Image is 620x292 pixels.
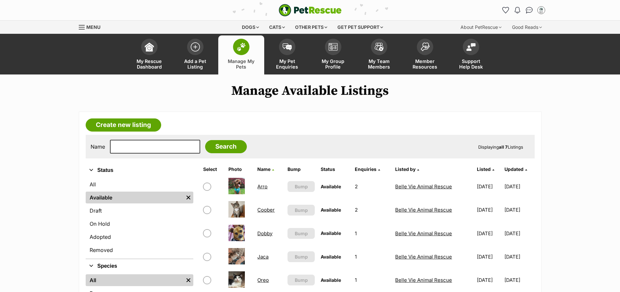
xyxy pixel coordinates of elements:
a: Available [86,192,183,203]
a: Add a Pet Listing [172,35,218,74]
button: Bump [288,275,315,285]
a: Removed [86,244,193,256]
a: Manage My Pets [218,35,264,74]
button: My account [536,5,546,15]
span: Bump [295,230,308,237]
a: Arro [257,183,267,190]
ul: Account quick links [501,5,546,15]
img: add-pet-listing-icon-0afa8454b4691262ce3f59096e99ab1cd57d4a30225e0717b998d2c9b9846f56.svg [191,42,200,52]
a: Remove filter [183,274,193,286]
span: Available [321,184,341,189]
a: Menu [79,21,105,32]
td: [DATE] [504,198,534,221]
td: [DATE] [504,269,534,291]
img: group-profile-icon-3fa3cf56718a62981997c0bc7e787c4b2cf8bcc04b72c1350f741eb67cf2f40e.svg [329,43,338,51]
th: Status [318,164,352,175]
img: manage-my-pets-icon-02211641906a0b7f246fdf0571729dbe1e7629f14944591b6c1af311fb30b64b.svg [237,43,246,51]
span: Listed by [395,166,416,172]
img: notifications-46538b983faf8c2785f20acdc204bb7945ddae34d4c08c2a6579f10ce5e182be.svg [515,7,520,13]
td: [DATE] [474,175,504,198]
td: [DATE] [474,269,504,291]
a: All [86,274,183,286]
td: 1 [352,222,392,245]
img: pet-enquiries-icon-7e3ad2cf08bfb03b45e93fb7055b45f3efa6380592205ae92323e6603595dc1f.svg [283,43,292,51]
span: Displaying Listings [478,144,523,150]
strong: all 7 [499,144,508,150]
a: Draft [86,205,193,217]
a: Oreo [257,277,269,283]
a: Jaca [257,254,268,260]
button: Notifications [512,5,523,15]
span: Available [321,230,341,236]
a: Updated [504,166,527,172]
img: help-desk-icon-fdf02630f3aa405de69fd3d07c3f3aa587a6932b1a1747fa1d2bba05be0121f9.svg [466,43,476,51]
td: [DATE] [474,245,504,268]
td: 1 [352,245,392,268]
span: Available [321,254,341,260]
td: [DATE] [504,222,534,245]
img: team-members-icon-5396bd8760b3fe7c0b43da4ab00e1e3bb1a5d9ba89233759b79545d2d3fc5d0d.svg [374,43,384,51]
span: My Pet Enquiries [272,58,302,70]
a: Belle Vie Animal Rescue [395,254,452,260]
a: Belle Vie Animal Rescue [395,230,452,237]
img: chat-41dd97257d64d25036548639549fe6c8038ab92f7586957e7f3b1b290dea8141.svg [526,7,533,13]
a: Belle Vie Animal Rescue [395,183,452,190]
a: My Pet Enquiries [264,35,310,74]
span: My Rescue Dashboard [135,58,164,70]
button: Bump [288,228,315,239]
a: PetRescue [279,4,342,16]
span: Bump [295,207,308,214]
span: Manage My Pets [226,58,256,70]
img: logo-e224e6f780fb5917bec1dbf3a21bbac754714ae5b6737aabdf751b685950b380.svg [279,4,342,16]
th: Photo [226,164,254,175]
input: Search [205,140,247,153]
img: dashboard-icon-eb2f2d2d3e046f16d808141f083e7271f6b2e854fb5c12c21221c1fb7104beca.svg [145,42,154,52]
a: Listed by [395,166,419,172]
a: Conversations [524,5,535,15]
span: My Group Profile [318,58,348,70]
a: Name [257,166,274,172]
a: My Rescue Dashboard [126,35,172,74]
span: translation missing: en.admin.listings.index.attributes.enquiries [355,166,376,172]
button: Bump [288,251,315,262]
div: Cats [265,21,289,34]
div: Good Reads [507,21,546,34]
th: Bump [285,164,317,175]
span: Available [321,207,341,213]
div: About PetRescue [456,21,506,34]
img: Belle Vie Animal Rescue profile pic [538,7,545,13]
a: Member Resources [402,35,448,74]
a: Coober [257,207,275,213]
a: Adopted [86,231,193,243]
span: Bump [295,183,308,190]
td: [DATE] [504,175,534,198]
td: 2 [352,175,392,198]
span: Bump [295,277,308,283]
a: Support Help Desk [448,35,494,74]
span: Bump [295,253,308,260]
span: Member Resources [410,58,440,70]
span: Updated [504,166,524,172]
span: Available [321,277,341,283]
img: member-resources-icon-8e73f808a243e03378d46382f2149f9095a855e16c252ad45f914b54edf8863c.svg [420,42,430,51]
span: My Team Members [364,58,394,70]
span: Menu [86,24,100,30]
div: Status [86,177,193,259]
span: Name [257,166,270,172]
button: Bump [288,181,315,192]
a: Enquiries [355,166,380,172]
span: Support Help Desk [456,58,486,70]
a: Listed [477,166,494,172]
label: Name [91,144,105,150]
div: Get pet support [333,21,388,34]
span: Listed [477,166,491,172]
div: Other pets [290,21,332,34]
td: [DATE] [474,222,504,245]
td: 2 [352,198,392,221]
a: Favourites [501,5,511,15]
span: Add a Pet Listing [181,58,210,70]
button: Bump [288,205,315,216]
div: Dogs [237,21,264,34]
th: Select [201,164,225,175]
td: [DATE] [504,245,534,268]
